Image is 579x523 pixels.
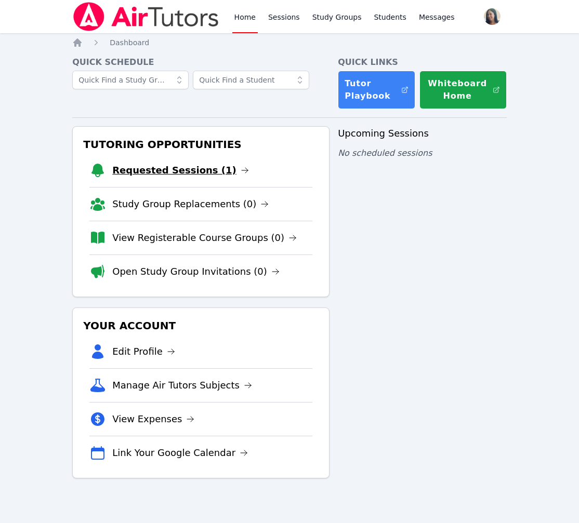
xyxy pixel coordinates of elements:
a: Tutor Playbook [338,71,415,109]
h3: Upcoming Sessions [338,126,507,141]
input: Quick Find a Student [193,71,309,89]
span: Dashboard [110,38,149,47]
a: Study Group Replacements (0) [112,197,269,211]
button: Whiteboard Home [419,71,507,109]
nav: Breadcrumb [72,37,507,48]
span: No scheduled sessions [338,148,432,158]
h3: Your Account [81,316,321,335]
h4: Quick Links [338,56,507,69]
span: Messages [419,12,455,22]
h3: Tutoring Opportunities [81,135,321,154]
a: Open Study Group Invitations (0) [112,264,280,279]
a: View Expenses [112,412,194,426]
a: Dashboard [110,37,149,48]
a: Link Your Google Calendar [112,446,248,460]
a: Edit Profile [112,344,175,359]
a: Requested Sessions (1) [112,163,249,178]
a: View Registerable Course Groups (0) [112,231,297,245]
img: Air Tutors [72,2,219,31]
h4: Quick Schedule [72,56,330,69]
input: Quick Find a Study Group [72,71,189,89]
a: Manage Air Tutors Subjects [112,378,252,393]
